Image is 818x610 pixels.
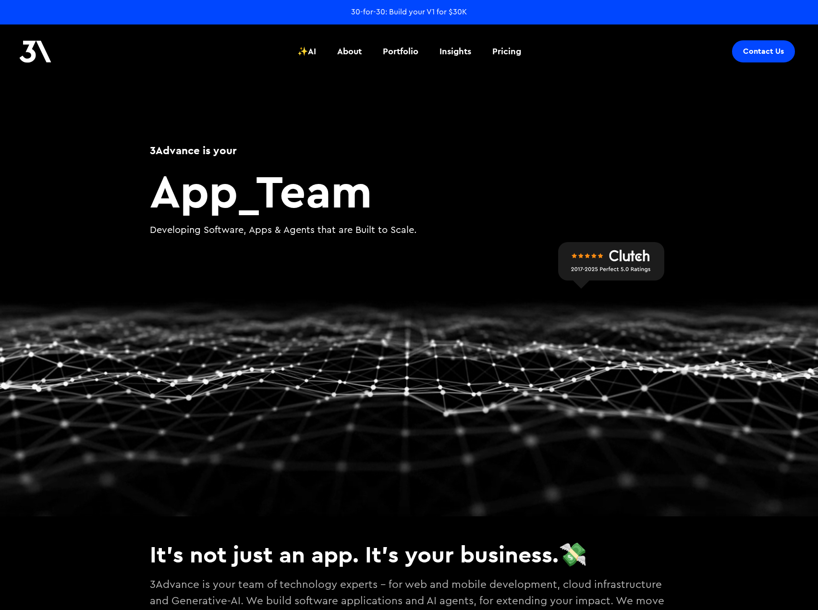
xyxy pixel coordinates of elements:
a: 30-for-30: Build your V1 for $30K [351,7,467,17]
div: ✨AI [297,45,316,58]
p: Developing Software, Apps & Agents that are Built to Scale. [150,223,669,237]
a: About [331,34,367,69]
span: _ [237,161,256,220]
div: Insights [440,45,471,58]
h3: It's not just an app. It's your business.💸 [150,540,669,568]
a: Contact Us [732,40,795,62]
h1: 3Advance is your [150,143,669,158]
div: Pricing [492,45,521,58]
div: About [337,45,362,58]
a: Pricing [487,34,527,69]
a: Insights [434,34,477,69]
a: ✨AI [292,34,322,69]
a: Portfolio [377,34,424,69]
div: Portfolio [383,45,418,58]
h2: Team [150,168,669,214]
div: Contact Us [743,47,784,56]
span: App [150,161,237,220]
